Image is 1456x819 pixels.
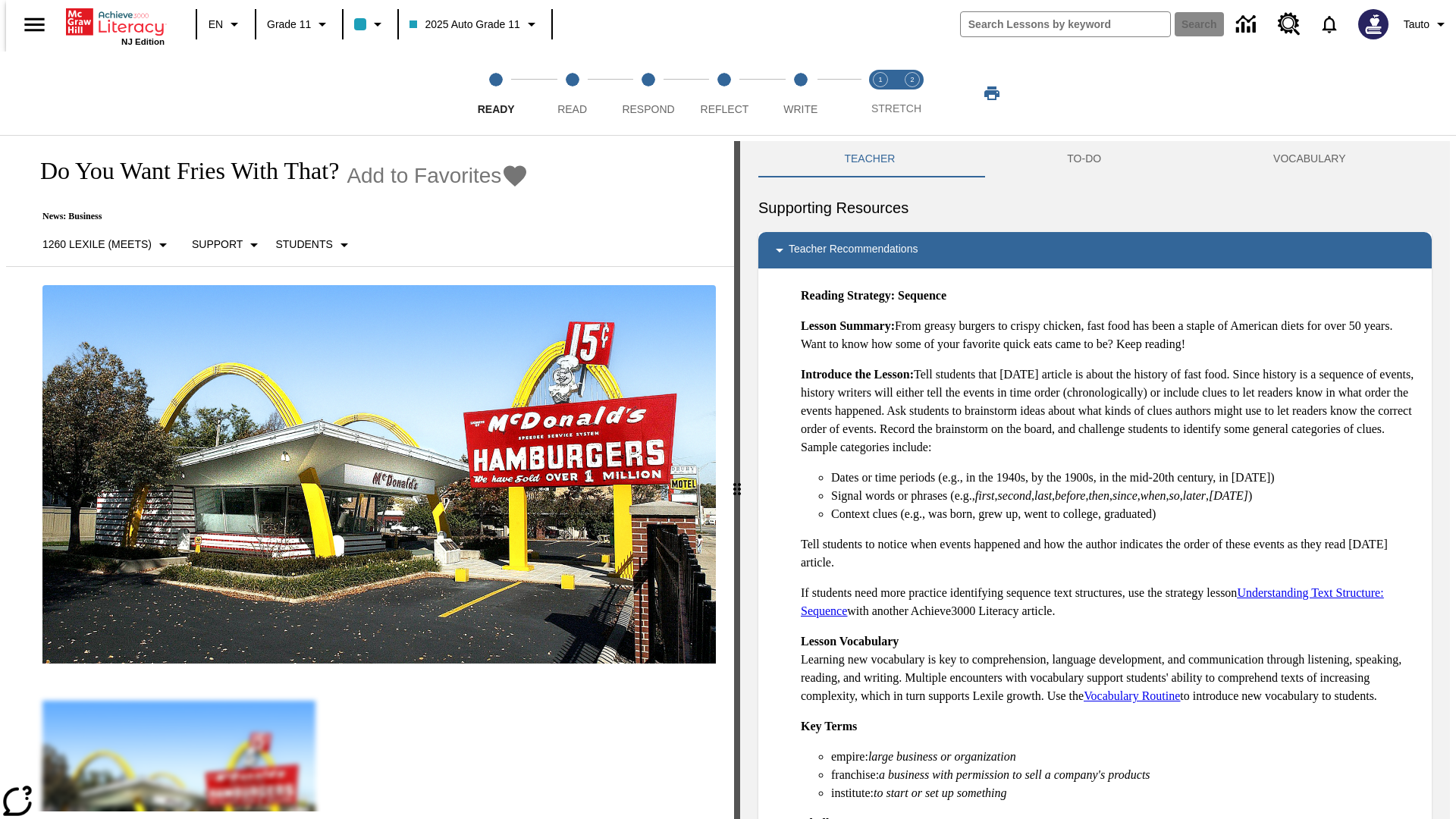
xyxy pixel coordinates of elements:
span: Add to Favorites [347,164,501,188]
button: Teacher [758,141,981,177]
span: Reflect [701,103,749,115]
li: institute: [831,784,1420,802]
button: Open side menu [12,2,57,47]
span: 2025 Auto Grade 11 [409,17,519,33]
button: Respond step 3 of 5 [604,52,692,135]
strong: Key Terms [801,720,857,733]
span: NJ Edition [121,37,165,46]
button: Add to Favorites - Do You Want Fries With That? [347,162,529,189]
em: a business with permission to sell a company's products [879,768,1150,781]
div: Home [66,5,165,46]
img: One of the first McDonald's stores, with the iconic red sign and golden arches. [42,285,716,664]
button: Class: 2025 Auto Grade 11, Select your class [403,11,546,38]
em: later [1183,489,1206,502]
p: News: Business [24,211,529,222]
p: From greasy burgers to crispy chicken, fast food has been a staple of American diets for over 50 ... [801,317,1420,353]
button: Read step 2 of 5 [528,52,616,135]
button: VOCABULARY [1188,141,1432,177]
span: Read [557,103,587,115]
p: 1260 Lexile (Meets) [42,237,152,253]
button: Select a new avatar [1349,5,1398,44]
li: Context clues (e.g., was born, grew up, went to college, graduated) [831,505,1420,523]
strong: Lesson Summary: [801,319,895,332]
button: Write step 5 of 5 [757,52,845,135]
span: Grade 11 [267,17,311,33]
div: activity [740,141,1450,819]
em: [DATE] [1209,489,1248,502]
em: second [998,489,1031,502]
a: Notifications [1310,5,1349,44]
button: Class color is light blue. Change class color [348,11,393,38]
strong: Reading Strategy: [801,289,895,302]
em: then [1088,489,1109,502]
button: Scaffolds, Support [186,231,269,259]
a: Understanding Text Structure: Sequence [801,586,1384,617]
span: EN [209,17,223,33]
div: Teacher Recommendations [758,232,1432,268]
a: Vocabulary Routine [1084,689,1180,702]
strong: Sequence [898,289,946,302]
span: Tauto [1404,17,1429,33]
a: Data Center [1227,4,1269,45]
input: search field [961,12,1170,36]
button: Grade: Grade 11, Select a grade [261,11,337,38]
strong: Introduce the Lesson: [801,368,914,381]
a: Resource Center, Will open in new tab [1269,4,1310,45]
button: Print [968,80,1016,107]
p: Tell students that [DATE] article is about the history of fast food. Since history is a sequence ... [801,366,1420,457]
text: 2 [910,76,914,83]
button: Select Student [269,231,359,259]
span: Write [783,103,817,115]
p: Teacher Recommendations [789,241,918,259]
div: Instructional Panel Tabs [758,141,1432,177]
button: Profile/Settings [1398,11,1456,38]
em: since [1112,489,1137,502]
em: first [975,489,995,502]
img: Avatar [1358,9,1389,39]
li: empire: [831,748,1420,766]
button: Language: EN, Select a language [202,11,250,38]
p: Learning new vocabulary is key to comprehension, language development, and communication through ... [801,632,1420,705]
h1: Do You Want Fries With That? [24,157,339,185]
span: Ready [478,103,515,115]
span: STRETCH [871,102,921,115]
button: Stretch Respond step 2 of 2 [890,52,934,135]
button: Stretch Read step 1 of 2 [858,52,902,135]
div: reading [6,141,734,811]
em: to start or set up something [874,786,1007,799]
div: Press Enter or Spacebar and then press right and left arrow keys to move the slider [734,141,740,819]
p: If students need more practice identifying sequence text structures, use the strategy lesson with... [801,584,1420,620]
span: Respond [622,103,674,115]
em: large business or organization [868,750,1016,763]
button: Ready step 1 of 5 [452,52,540,135]
li: Signal words or phrases (e.g., , , , , , , , , , ) [831,487,1420,505]
p: Students [275,237,332,253]
em: so [1169,489,1180,502]
em: when [1141,489,1166,502]
h6: Supporting Resources [758,196,1432,220]
p: Tell students to notice when events happened and how the author indicates the order of these even... [801,535,1420,572]
li: franchise: [831,766,1420,784]
strong: Lesson Vocabulary [801,635,899,648]
button: TO-DO [981,141,1188,177]
text: 1 [878,76,882,83]
button: Reflect step 4 of 5 [680,52,768,135]
li: Dates or time periods (e.g., in the 1940s, by the 1900s, in the mid-20th century, in [DATE]) [831,469,1420,487]
em: last [1034,489,1052,502]
button: Select Lexile, 1260 Lexile (Meets) [36,231,178,259]
em: before [1055,489,1085,502]
p: Support [192,237,243,253]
